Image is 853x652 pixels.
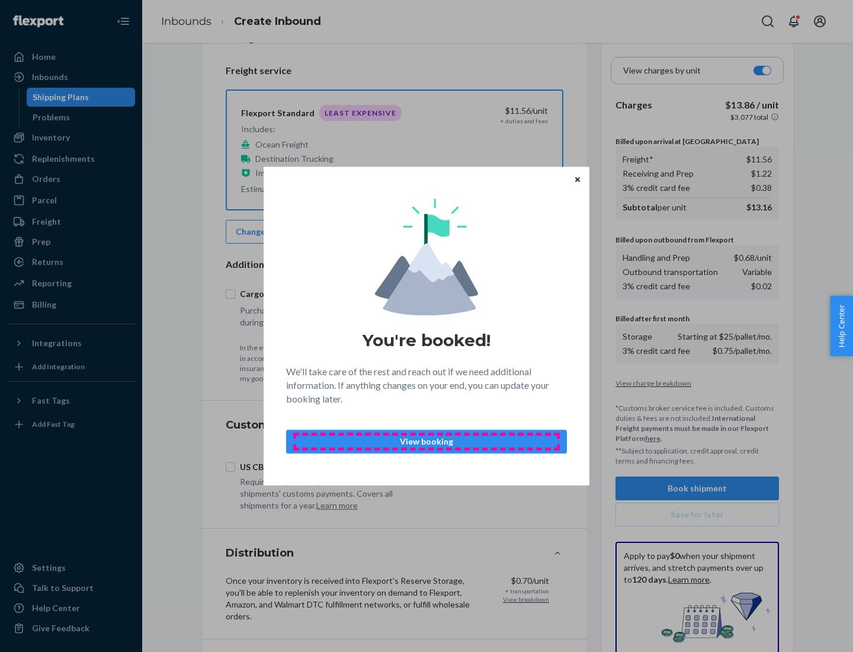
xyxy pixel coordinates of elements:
button: Close [572,172,583,186]
p: We'll take care of the rest and reach out if we need additional information. If anything changes ... [286,365,567,406]
button: View booking [286,430,567,453]
h1: You're booked! [363,330,490,351]
img: svg+xml,%3Csvg%20viewBox%3D%220%200%20174%20197%22%20fill%3D%22none%22%20xmlns%3D%22http%3A%2F%2F... [375,199,478,315]
p: View booking [296,436,557,448]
